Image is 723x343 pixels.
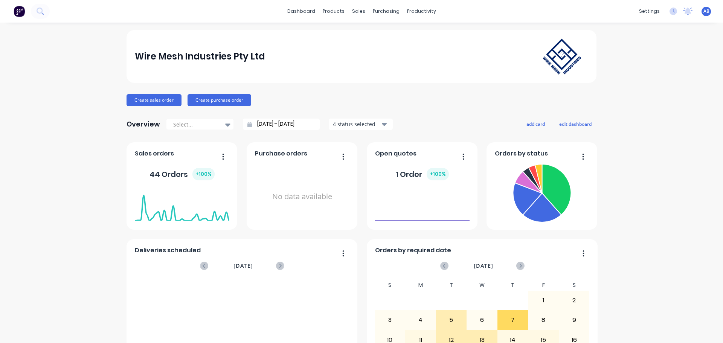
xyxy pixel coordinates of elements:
[474,262,493,270] span: [DATE]
[233,262,253,270] span: [DATE]
[333,120,380,128] div: 4 status selected
[554,119,596,129] button: edit dashboard
[319,6,348,17] div: products
[284,6,319,17] a: dashboard
[495,149,548,158] span: Orders by status
[436,311,467,329] div: 5
[135,49,265,64] div: Wire Mesh Industries Pty Ltd
[522,119,550,129] button: add card
[697,317,715,335] iframe: Intercom live chat
[135,149,174,158] span: Sales orders
[528,311,558,329] div: 8
[375,311,405,329] div: 3
[255,161,349,232] div: No data available
[467,280,497,291] div: W
[375,246,451,255] span: Orders by required date
[255,149,307,158] span: Purchase orders
[498,311,528,329] div: 7
[329,119,393,130] button: 4 status selected
[127,117,160,132] div: Overview
[559,311,589,329] div: 9
[528,291,558,310] div: 1
[369,6,403,17] div: purchasing
[149,168,215,180] div: 44 Orders
[396,168,449,180] div: 1 Order
[192,168,215,180] div: + 100 %
[497,280,528,291] div: T
[405,280,436,291] div: M
[635,6,664,17] div: settings
[127,94,182,106] button: Create sales order
[375,280,406,291] div: S
[436,280,467,291] div: T
[528,280,559,291] div: F
[375,149,416,158] span: Open quotes
[703,8,709,15] span: AB
[14,6,25,17] img: Factory
[559,291,589,310] div: 2
[406,311,436,329] div: 4
[348,6,369,17] div: sales
[559,280,590,291] div: S
[427,168,449,180] div: + 100 %
[403,6,440,17] div: productivity
[535,31,588,82] img: Wire Mesh Industries Pty Ltd
[188,94,251,106] button: Create purchase order
[467,311,497,329] div: 6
